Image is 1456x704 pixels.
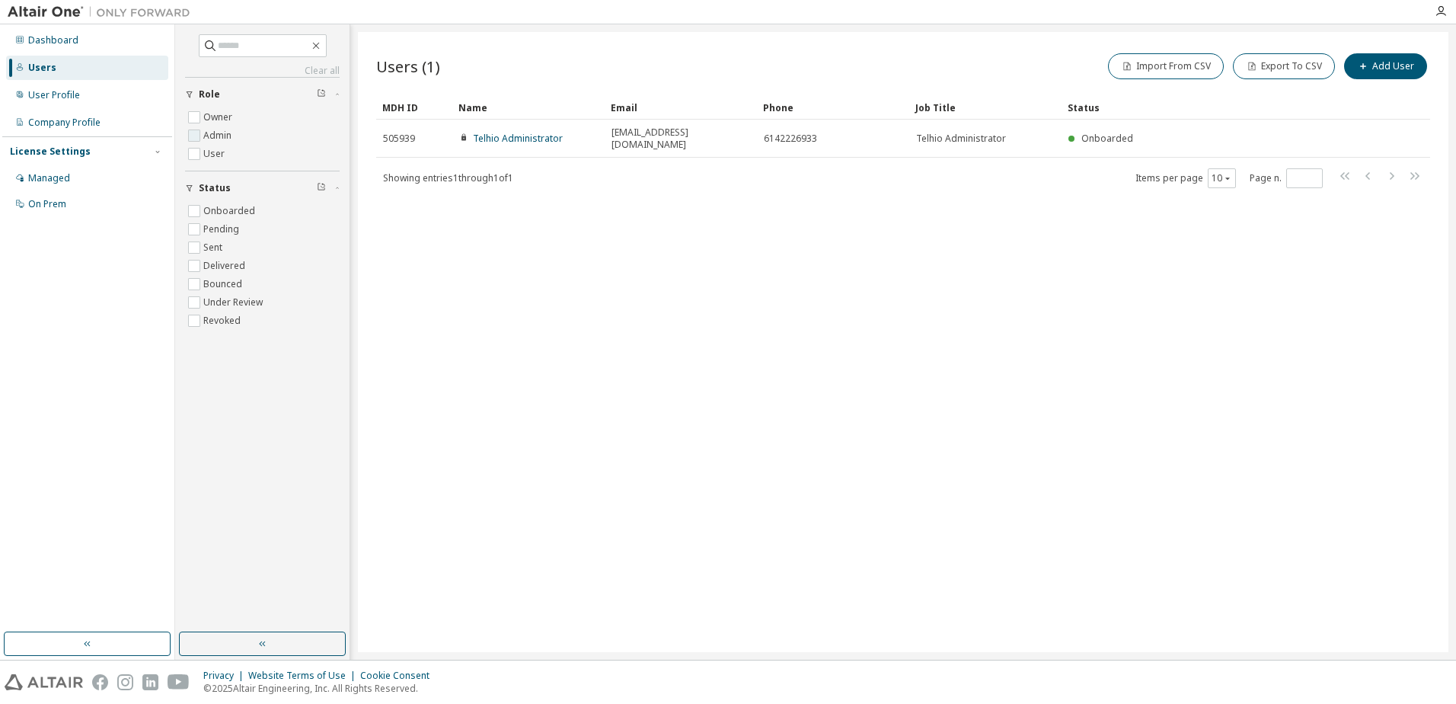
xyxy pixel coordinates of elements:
span: Showing entries 1 through 1 of 1 [383,171,513,184]
label: Delivered [203,257,248,275]
button: Export To CSV [1233,53,1335,79]
p: © 2025 Altair Engineering, Inc. All Rights Reserved. [203,682,439,695]
div: Name [458,95,599,120]
label: Pending [203,220,242,238]
div: MDH ID [382,95,446,120]
div: Dashboard [28,34,78,46]
img: Altair One [8,5,198,20]
span: Telhio Administrator [916,133,1006,145]
div: User Profile [28,89,80,101]
span: Role [199,88,220,101]
button: Status [185,171,340,205]
span: Page n. [1250,168,1323,188]
span: Users (1) [376,56,440,77]
button: Import From CSV [1108,53,1224,79]
span: Onboarded [1081,132,1133,145]
button: Add User [1344,53,1427,79]
span: 6142226933 [764,133,817,145]
div: Managed [28,172,70,184]
span: Clear filter [317,182,326,194]
div: Phone [763,95,903,120]
label: Under Review [203,293,266,312]
img: linkedin.svg [142,674,158,690]
label: Bounced [203,275,245,293]
div: Users [28,62,56,74]
span: 505939 [383,133,415,145]
div: Status [1068,95,1351,120]
div: On Prem [28,198,66,210]
label: Sent [203,238,225,257]
label: User [203,145,228,163]
img: facebook.svg [92,674,108,690]
span: Status [199,182,231,194]
label: Onboarded [203,202,258,220]
div: Job Title [915,95,1055,120]
img: altair_logo.svg [5,674,83,690]
span: [EMAIL_ADDRESS][DOMAIN_NAME] [611,126,750,151]
div: Cookie Consent [360,670,439,682]
div: Privacy [203,670,248,682]
div: Email [611,95,751,120]
div: Company Profile [28,117,101,129]
div: License Settings [10,146,91,158]
span: Clear filter [317,88,326,101]
label: Revoked [203,312,244,330]
img: instagram.svg [117,674,133,690]
button: Role [185,78,340,111]
label: Admin [203,126,235,145]
a: Clear all [185,65,340,77]
label: Owner [203,108,235,126]
button: 10 [1212,172,1232,184]
div: Website Terms of Use [248,670,360,682]
a: Telhio Administrator [473,132,563,145]
img: youtube.svg [168,674,190,690]
span: Items per page [1135,168,1236,188]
